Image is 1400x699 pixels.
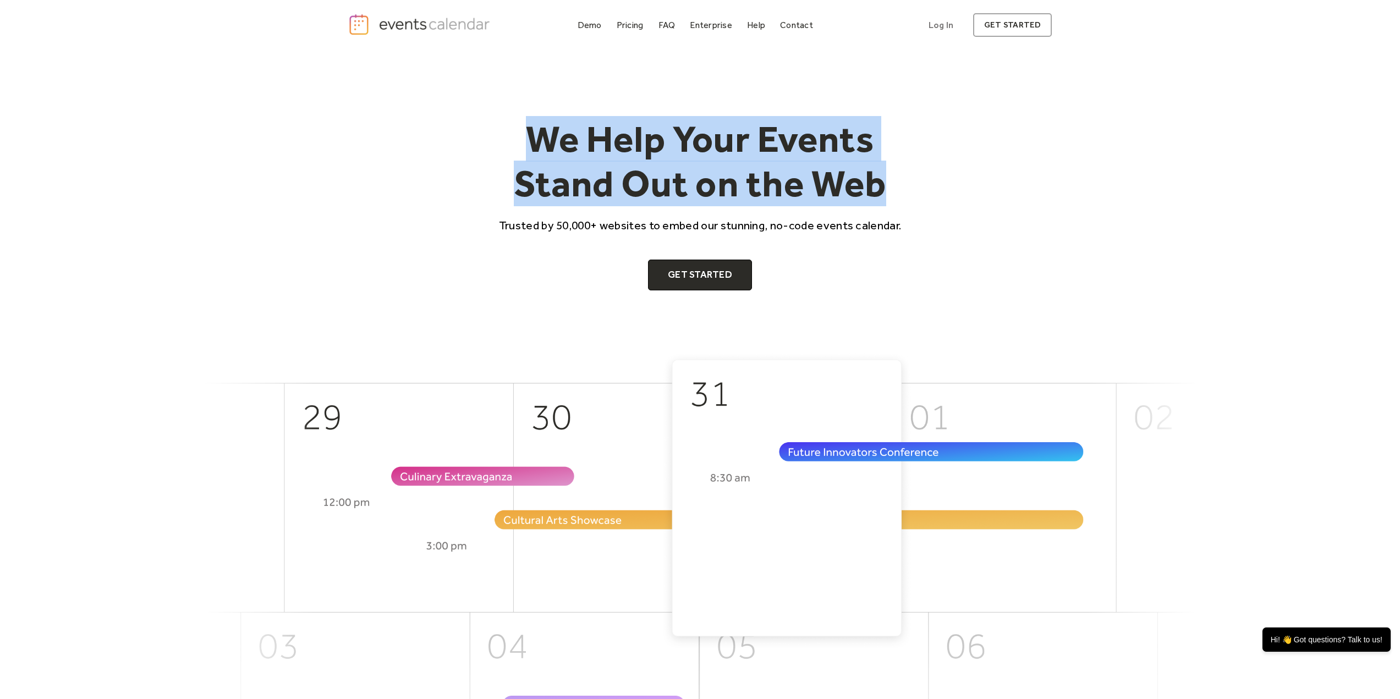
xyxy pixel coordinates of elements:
[918,13,964,37] a: Log In
[489,117,912,206] h1: We Help Your Events Stand Out on the Web
[690,22,732,28] div: Enterprise
[648,260,752,290] a: Get Started
[780,22,813,28] div: Contact
[489,217,912,233] p: Trusted by 50,000+ websites to embed our stunning, no-code events calendar.
[617,22,644,28] div: Pricing
[685,18,736,32] a: Enterprise
[973,13,1052,37] a: get started
[776,18,817,32] a: Contact
[348,13,493,36] a: home
[654,18,680,32] a: FAQ
[747,22,765,28] div: Help
[578,22,602,28] div: Demo
[612,18,648,32] a: Pricing
[573,18,606,32] a: Demo
[743,18,770,32] a: Help
[658,22,676,28] div: FAQ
